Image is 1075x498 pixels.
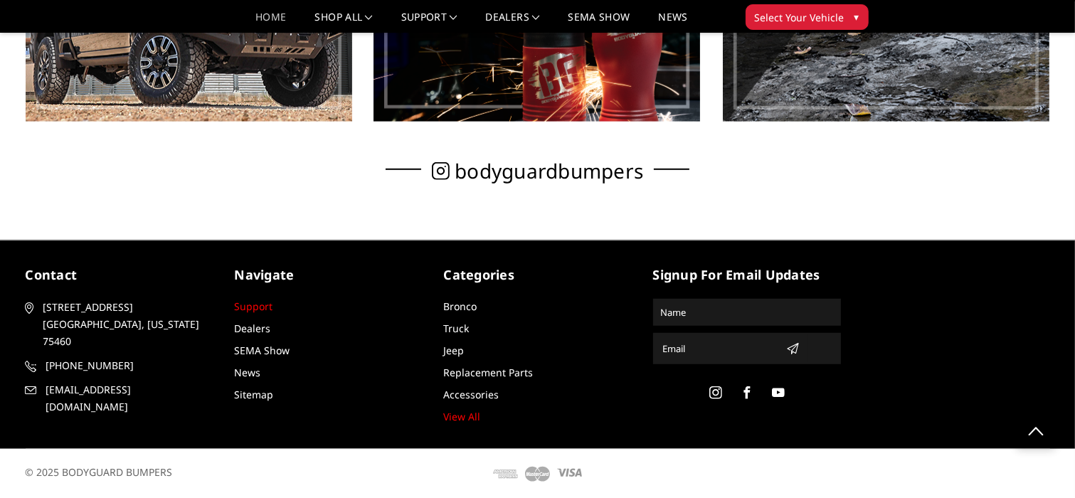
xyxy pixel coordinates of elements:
[255,12,286,33] a: Home
[235,265,423,285] h5: Navigate
[46,381,211,415] span: [EMAIL_ADDRESS][DOMAIN_NAME]
[401,12,457,33] a: Support
[486,12,540,33] a: Dealers
[655,301,839,324] input: Name
[444,300,477,313] a: Bronco
[444,344,465,357] a: Jeep
[653,265,841,285] h5: signup for email updates
[26,381,213,415] a: [EMAIL_ADDRESS][DOMAIN_NAME]
[26,265,213,285] h5: contact
[657,337,781,360] input: Email
[46,357,211,374] span: [PHONE_NUMBER]
[444,388,499,401] a: Accessories
[444,366,534,379] a: Replacement Parts
[235,366,261,379] a: News
[235,388,274,401] a: Sitemap
[235,344,290,357] a: SEMA Show
[444,322,470,335] a: Truck
[26,465,173,479] span: © 2025 BODYGUARD BUMPERS
[854,9,859,24] span: ▾
[43,299,208,350] span: [STREET_ADDRESS] [GEOGRAPHIC_DATA], [US_STATE] 75460
[1018,413,1054,448] a: Click to Top
[455,164,643,179] span: bodyguardbumpers
[658,12,687,33] a: News
[755,10,844,25] span: Select Your Vehicle
[1004,430,1075,498] iframe: Chat Widget
[26,357,213,374] a: [PHONE_NUMBER]
[568,12,630,33] a: SEMA Show
[235,300,273,313] a: Support
[444,265,632,285] h5: Categories
[746,4,869,30] button: Select Your Vehicle
[444,410,481,423] a: View All
[235,322,271,335] a: Dealers
[315,12,373,33] a: shop all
